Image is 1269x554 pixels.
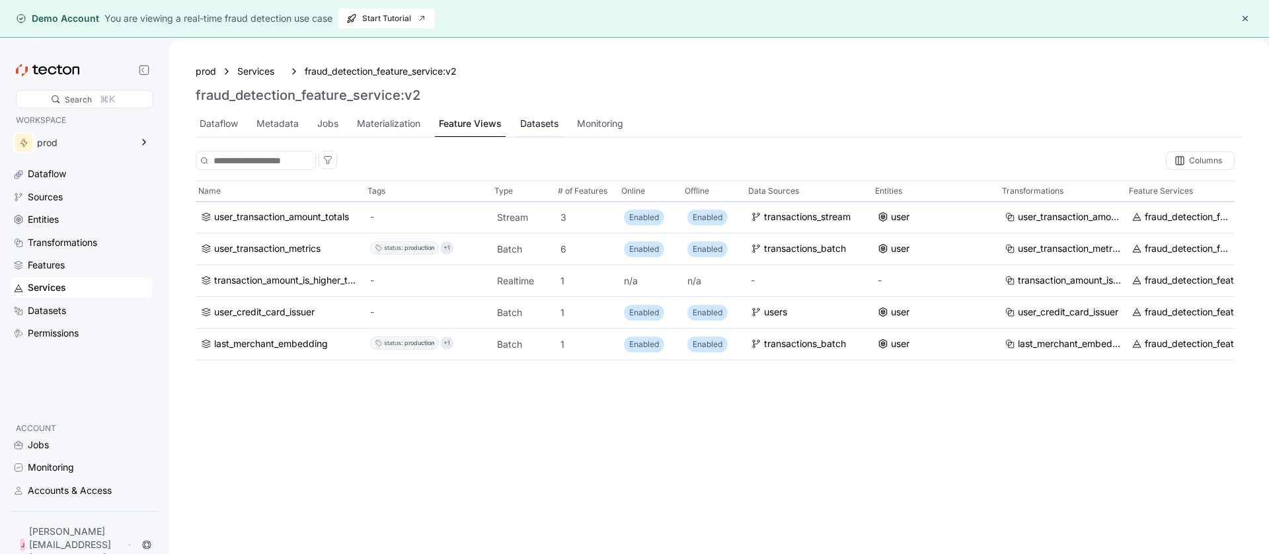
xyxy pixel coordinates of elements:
p: Name [198,184,221,198]
p: Batch [497,305,550,319]
a: user_transaction_metrics [1005,241,1121,256]
p: Enabled [693,337,722,350]
div: status : [384,336,403,350]
p: Online [621,184,645,198]
a: Entities [11,210,152,229]
a: Jobs [11,435,152,455]
button: Start Tutorial [338,8,436,29]
div: transaction_amount_is_higher_than_average [1018,273,1121,288]
div: last_merchant_embedding [214,336,328,351]
p: 1 [560,274,613,287]
div: - [370,273,486,288]
a: transaction_amount_is_higher_than_average [1005,273,1121,288]
div: You are viewing a real-time fraud detection use case [104,11,332,26]
h3: fraud_detection_feature_service:v2 [196,87,420,103]
p: Enabled [629,210,659,223]
div: transactions_batch [764,336,846,351]
p: Enabled [629,242,659,255]
div: user_transaction_amount_totals [214,210,349,224]
p: Type [494,184,513,198]
div: transactions_batch [764,241,846,256]
div: Monitoring [577,116,623,131]
div: fraud_detection_feature_service:v2 [1145,305,1248,319]
a: fraud_detection_feature_service:v2 [1132,305,1248,319]
p: Offline [685,184,709,198]
div: user_credit_card_issuer [1018,305,1118,319]
div: Datasets [520,116,558,131]
p: Tags [367,184,385,198]
p: n/a [624,274,677,287]
a: Sources [11,187,152,207]
p: 1 [560,337,613,350]
a: last_merchant_embedding [201,336,360,351]
p: Realtime [497,274,550,287]
p: Batch [497,242,550,255]
div: Accounts & Access [28,483,112,498]
p: Stream [497,210,550,223]
p: Entities [875,184,902,198]
div: user_transaction_metrics [1018,241,1121,256]
div: fraud_detection_feature_service:v2 [305,64,457,79]
p: Enabled [693,242,722,255]
div: Features [28,258,65,272]
p: Enabled [693,305,722,319]
a: user_transaction_amount_totals [201,210,360,224]
div: Datasets [28,303,66,318]
p: Feature Services [1129,184,1193,198]
a: Accounts & Access [11,481,152,500]
p: +1 [443,336,450,350]
div: Sources [28,190,63,204]
p: n/a [687,274,740,287]
div: Entities [28,212,59,227]
p: Enabled [693,210,722,223]
div: status : [384,241,403,255]
span: Start Tutorial [346,9,427,28]
a: Services [11,278,152,297]
div: ⌘K [100,92,115,106]
div: Columns [1189,157,1222,165]
div: Materialization [357,116,420,131]
div: fraud_detection_feature_service:v2 [1145,210,1229,224]
div: Services [28,280,66,295]
a: fraud_detection_feature_service [1132,241,1229,256]
a: fraud_detection_feature_service:v2 [1132,336,1248,351]
div: transaction_amount_is_higher_than_average [214,273,360,288]
div: user [891,305,909,319]
div: - [878,273,994,288]
div: - [370,305,486,319]
div: transactions_stream [764,210,851,224]
div: user_credit_card_issuer [214,305,315,319]
div: user [891,336,909,351]
p: +1 [443,241,450,255]
div: fraud_detection_feature_service [1145,241,1229,256]
div: user_transaction_metrics [214,241,321,256]
a: user [878,305,994,319]
a: Dataflow [11,164,152,184]
div: Permissions [28,326,79,340]
p: WORKSPACE [16,114,147,127]
div: Demo Account [16,12,99,25]
a: transaction_amount_is_higher_than_average [201,273,360,288]
a: prod [196,64,216,79]
p: Enabled [629,337,659,350]
div: prod [37,138,131,147]
div: Jobs [317,116,338,131]
a: Datasets [11,301,152,321]
div: fraud_detection_feature_service:v2 [1145,273,1248,288]
a: fraud_detection_feature_service:v2 [1132,210,1229,224]
div: Jobs [28,438,49,452]
a: last_merchant_embedding [1005,336,1121,351]
div: user_transaction_amount_totals [1018,210,1121,224]
a: fraud_detection_feature_service:v2 [1132,273,1248,288]
div: Search [65,93,92,106]
a: transactions_batch [751,336,867,351]
a: user [878,336,994,351]
a: Services [237,64,284,79]
div: J [19,537,26,553]
div: - [370,210,486,224]
div: Transformations [28,235,97,250]
a: Features [11,255,152,275]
